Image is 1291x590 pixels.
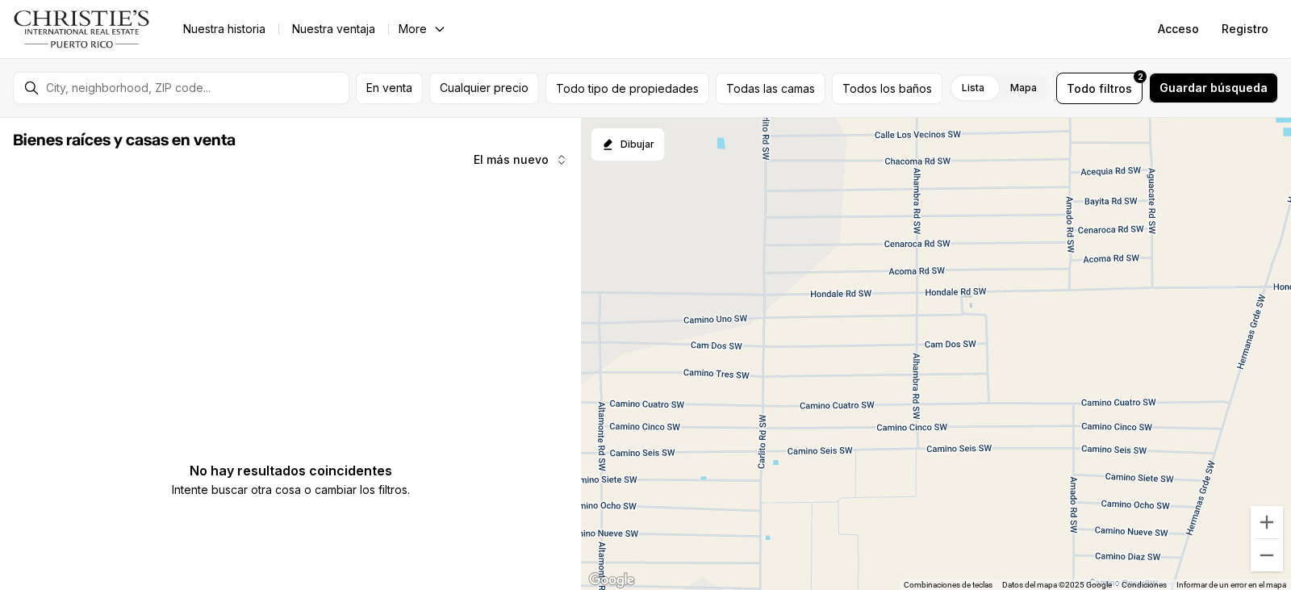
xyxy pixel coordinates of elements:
font: Todo tipo de propiedades [556,82,699,95]
font: Acceso [1158,22,1199,36]
button: Todos los baños [832,73,942,104]
button: Guardar búsqueda [1149,73,1278,103]
font: En venta [366,81,412,94]
button: En venta [356,73,423,104]
font: Todos los baños [842,82,932,95]
button: Todas las camas [716,73,825,104]
font: Mapa [1010,82,1037,94]
a: Nuestra historia [170,18,278,40]
button: Todofiltros2 [1056,73,1143,104]
font: Todo [1067,82,1096,95]
font: Registro [1222,22,1268,36]
button: Registro [1212,13,1278,45]
font: Dibujar [620,138,654,150]
font: Todas las camas [726,82,815,95]
button: More [389,18,457,40]
button: El más nuevo [464,144,578,176]
img: logo [13,10,151,48]
font: Cualquier precio [440,81,529,94]
font: No hay resultados coincidentes [190,462,392,479]
button: Acceso [1148,13,1209,45]
button: Cualquier precio [429,73,539,104]
font: Nuestra historia [183,22,265,36]
font: Datos del mapa ©2025 Google [1002,580,1112,589]
font: filtros [1099,82,1132,95]
font: Intente buscar otra cosa o cambiar los filtros. [172,483,410,496]
font: Combinaciones de teclas [904,580,992,589]
font: Lista [962,82,984,94]
font: Nuestra ventaja [292,22,375,36]
font: Guardar búsqueda [1159,81,1268,94]
button: Empezar a dibujar [591,128,665,161]
button: Todo tipo de propiedades [545,73,709,104]
font: Bienes raíces y casas en venta [13,132,236,149]
font: 2 [1138,72,1143,82]
font: El más nuevo [474,153,549,166]
a: Nuestra ventaja [279,18,388,40]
